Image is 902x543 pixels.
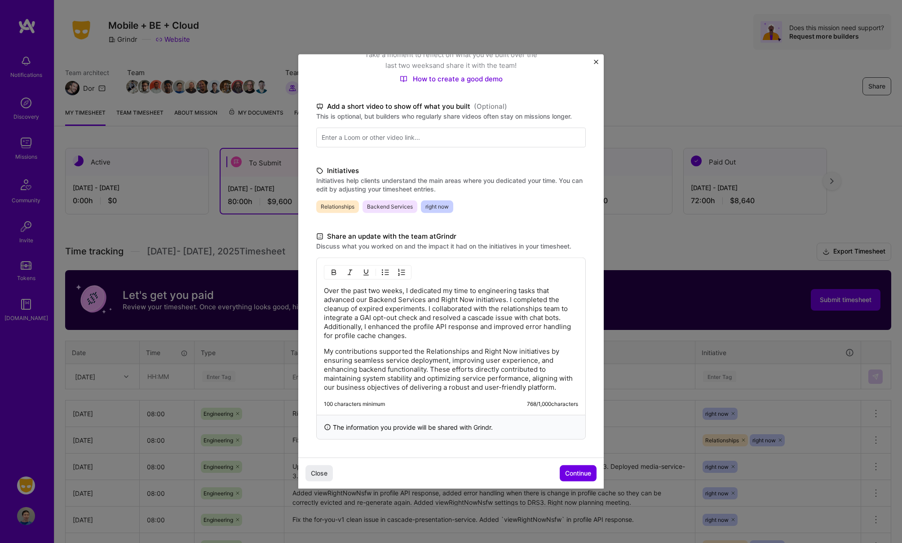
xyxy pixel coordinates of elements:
label: Add a short video to show off what you built [316,101,586,112]
span: Close [311,469,327,478]
div: 768 / 1,000 characters [527,401,578,408]
button: Close [594,60,598,69]
i: icon TagBlack [316,166,323,176]
img: Underline [363,269,370,276]
button: Continue [560,465,597,481]
i: icon DocumentBlack [316,231,323,242]
img: UL [382,269,389,276]
i: icon TvBlack [316,102,323,112]
div: The information you provide will be shared with Grindr . [316,415,586,440]
span: Backend Services [363,200,417,213]
span: right now [421,200,453,213]
label: Share an update with the team at Grindr [316,231,586,242]
p: My contributions supported the Relationships and Right Now initiatives by ensuring seamless servi... [324,347,578,392]
label: Initiatives help clients understand the main areas where you dedicated your time. You can edit by... [316,176,586,193]
label: Discuss what you worked on and the impact it had on the initiatives in your timesheet. [316,242,586,250]
div: 100 characters minimum [324,401,385,408]
span: Relationships [316,200,359,213]
span: (Optional) [474,101,507,112]
label: Initiatives [316,165,586,176]
i: icon InfoBlack [324,423,331,432]
input: Enter a Loom or other video link... [316,128,586,147]
img: Bold [330,269,337,276]
p: Over the past two weeks, I dedicated my time to engineering tasks that advanced our Backend Servi... [324,286,578,340]
label: This is optional, but builders who regularly share videos often stay on missions longer. [316,112,586,120]
img: Italic [346,269,354,276]
a: How to create a good demo [400,75,503,83]
button: Close [305,465,333,481]
span: Continue [565,469,591,478]
p: Take a moment to reflect on what you've built over the last two weeks and share it with the team! [361,49,541,71]
img: How to create a good demo [400,75,407,82]
img: OL [398,269,405,276]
